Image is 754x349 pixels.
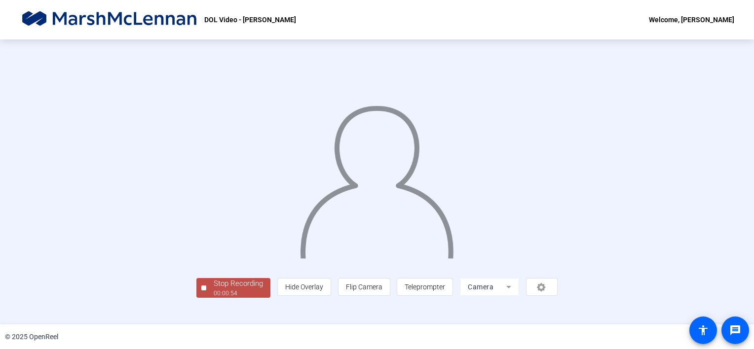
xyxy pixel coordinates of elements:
[214,278,263,289] div: Stop Recording
[405,283,445,291] span: Teleprompter
[204,14,296,26] p: DOL Video - [PERSON_NAME]
[5,332,58,342] div: © 2025 OpenReel
[697,324,709,336] mat-icon: accessibility
[729,324,741,336] mat-icon: message
[20,10,199,30] img: OpenReel logo
[397,278,453,296] button: Teleprompter
[196,278,270,298] button: Stop Recording00:00:54
[649,14,734,26] div: Welcome, [PERSON_NAME]
[299,96,455,258] img: overlay
[338,278,390,296] button: Flip Camera
[285,283,323,291] span: Hide Overlay
[277,278,331,296] button: Hide Overlay
[214,289,263,298] div: 00:00:54
[346,283,382,291] span: Flip Camera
